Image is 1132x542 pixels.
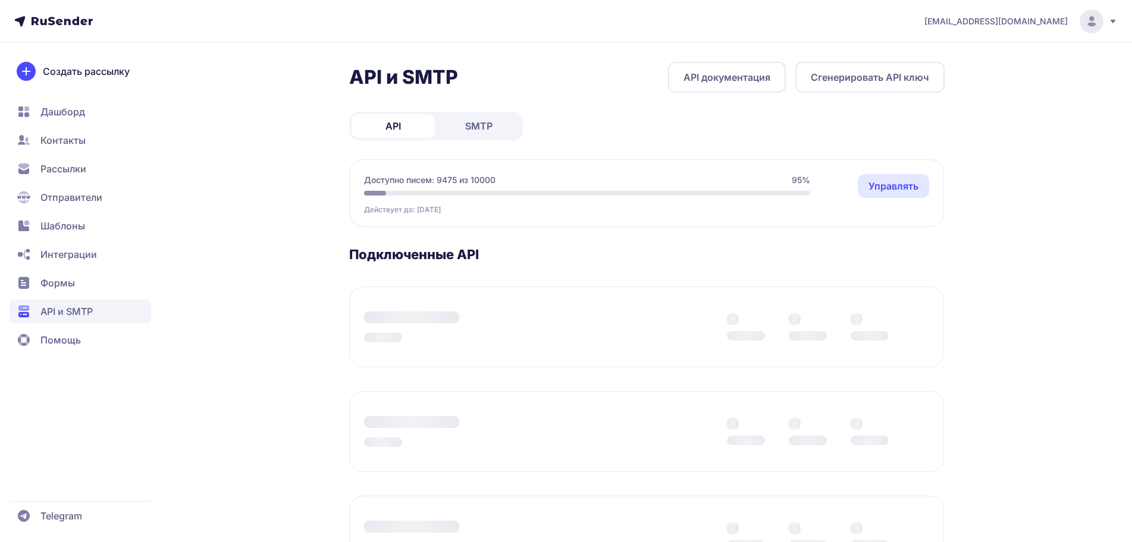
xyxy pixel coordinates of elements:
button: Сгенерировать API ключ [795,62,945,93]
span: [EMAIL_ADDRESS][DOMAIN_NAME] [924,15,1068,27]
span: API и SMTP [40,304,93,319]
span: API [385,119,401,133]
h3: Подключенные API [349,246,945,263]
span: Формы [40,276,75,290]
span: Помощь [40,333,81,347]
span: Telegram [40,509,82,523]
span: Контакты [40,133,86,147]
span: Создать рассылку [43,64,130,78]
span: Шаблоны [40,219,85,233]
span: Действует до: [DATE] [364,205,441,215]
h2: API и SMTP [349,65,458,89]
span: Доступно писем: 9475 из 10000 [364,174,496,186]
span: 95% [792,174,810,186]
span: Дашборд [40,105,85,119]
a: Telegram [10,504,151,528]
a: Управлять [858,174,929,198]
a: API документация [668,62,786,93]
span: Рассылки [40,162,86,176]
span: SMTP [465,119,493,133]
a: API [352,114,435,138]
a: SMTP [437,114,520,138]
span: Интеграции [40,247,97,261]
span: Отправители [40,190,102,204]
